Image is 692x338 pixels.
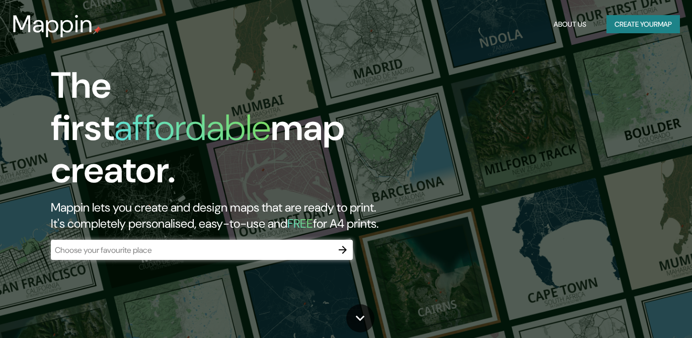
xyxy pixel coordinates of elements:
img: mappin-pin [93,26,101,34]
h3: Mappin [12,10,93,38]
button: Create yourmap [606,15,680,34]
h5: FREE [287,216,313,231]
h1: The first map creator. [51,64,397,199]
h2: Mappin lets you create and design maps that are ready to print. It's completely personalised, eas... [51,199,397,232]
h1: affordable [114,104,271,151]
input: Choose your favourite place [51,244,333,256]
button: About Us [550,15,590,34]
